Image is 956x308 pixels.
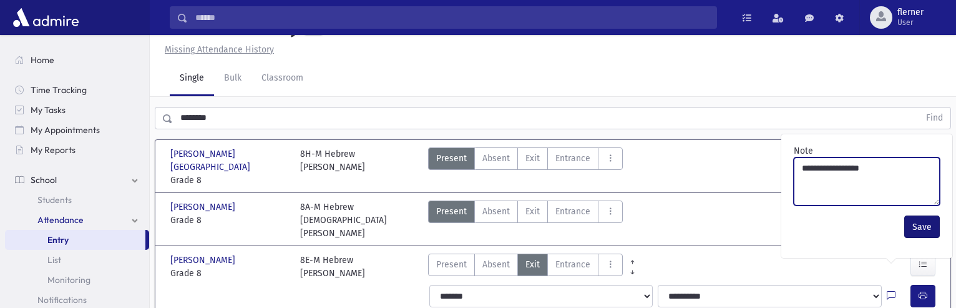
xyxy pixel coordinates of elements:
span: Absent [482,258,510,271]
span: [PERSON_NAME][GEOGRAPHIC_DATA] [170,147,288,174]
span: Exit [525,258,540,271]
span: Grade 8 [170,267,288,280]
a: School [5,170,149,190]
span: Absent [482,152,510,165]
a: My Appointments [5,120,149,140]
span: Grade 8 [170,174,288,187]
div: AttTypes [428,147,623,187]
span: Grade 8 [170,214,288,227]
a: Entry [5,230,145,250]
span: [PERSON_NAME] [170,254,238,267]
a: Single [170,61,214,96]
a: Monitoring [5,270,149,290]
a: My Reports [5,140,149,160]
a: My Tasks [5,100,149,120]
a: Missing Attendance History [160,44,274,55]
a: Bulk [214,61,251,96]
div: 8H-M Hebrew [PERSON_NAME] [300,147,365,187]
span: Present [436,258,467,271]
a: Home [5,50,149,70]
span: Entry [47,234,69,246]
span: Home [31,54,54,66]
span: Present [436,205,467,218]
span: Entrance [555,205,590,218]
img: AdmirePro [10,5,82,30]
a: Classroom [251,61,313,96]
span: Absent [482,205,510,218]
div: AttTypes [428,201,623,240]
label: Note [794,144,813,157]
span: Students [37,194,72,206]
span: School [31,174,57,186]
span: Present [436,152,467,165]
a: Time Tracking [5,80,149,100]
u: Missing Attendance History [165,44,274,55]
span: flerner [897,7,924,17]
span: [PERSON_NAME] [170,201,238,214]
span: My Appointments [31,124,100,136]
button: Save [904,216,940,238]
div: 8E-M Hebrew [PERSON_NAME] [300,254,365,280]
input: Search [188,6,716,29]
a: List [5,250,149,270]
span: Exit [525,152,540,165]
span: User [897,17,924,27]
span: Entrance [555,152,590,165]
span: Time Tracking [31,84,87,96]
span: Attendance [37,214,84,226]
span: List [47,254,61,266]
a: Attendance [5,210,149,230]
button: Find [919,107,950,129]
span: Monitoring [47,274,90,286]
span: Exit [525,205,540,218]
span: My Reports [31,144,76,156]
a: Students [5,190,149,210]
span: My Tasks [31,104,66,116]
div: 8A-M Hebrew [DEMOGRAPHIC_DATA][PERSON_NAME] [300,201,417,240]
div: AttTypes [428,254,623,280]
span: Notifications [37,294,87,306]
span: Entrance [555,258,590,271]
